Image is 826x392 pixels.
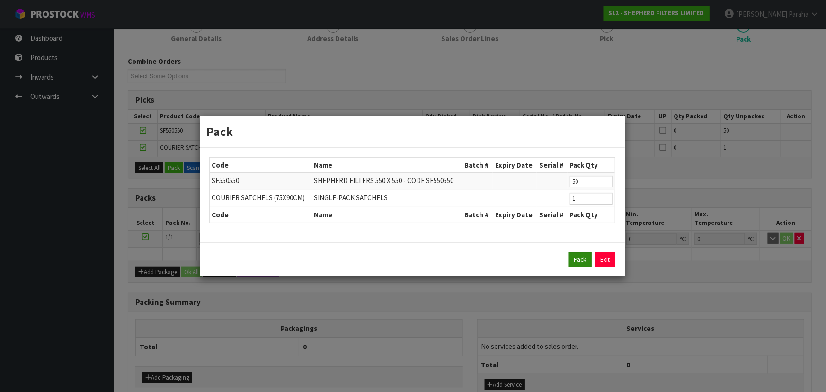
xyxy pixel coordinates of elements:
th: Name [311,158,462,173]
th: Expiry Date [493,207,537,223]
span: SINGLE-PACK SATCHELS [314,193,388,202]
h3: Pack [207,123,618,140]
th: Name [311,207,462,223]
span: SF550550 [212,176,240,185]
span: SHEPHERD FILTERS 550 X 550 - CODE SF550550 [314,176,453,185]
th: Code [210,207,312,223]
a: Exit [595,252,615,267]
th: Pack Qty [568,158,615,173]
th: Batch # [462,158,493,173]
span: COURIER SATCHELS (75X90CM) [212,193,305,202]
th: Serial # [537,158,568,173]
th: Expiry Date [493,158,537,173]
th: Batch # [462,207,493,223]
th: Code [210,158,312,173]
button: Pack [569,252,592,267]
th: Pack Qty [568,207,615,223]
th: Serial # [537,207,568,223]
